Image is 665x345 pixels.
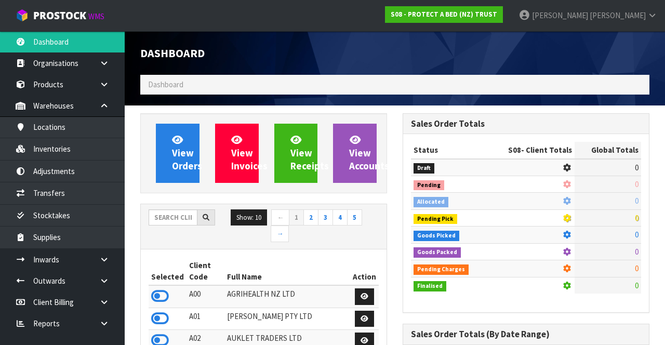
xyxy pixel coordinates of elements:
[414,197,448,207] span: Allocated
[271,209,289,226] a: ←
[271,209,379,244] nav: Page navigation
[187,308,224,330] td: A01
[635,196,639,206] span: 0
[271,225,289,242] a: →
[172,134,202,172] span: View Orders
[635,247,639,257] span: 0
[224,285,350,308] td: AGRIHEALTH NZ LTD
[333,124,377,183] a: ViewAccounts
[187,285,224,308] td: A00
[349,134,389,172] span: View Accounts
[156,124,199,183] a: ViewOrders
[215,124,259,183] a: ViewInvoices
[414,281,446,291] span: Finalised
[187,257,224,285] th: Client Code
[508,145,521,155] span: S08
[414,180,444,191] span: Pending
[318,209,333,226] a: 3
[224,308,350,330] td: [PERSON_NAME] PTY LTD
[414,231,459,241] span: Goods Picked
[411,119,641,129] h3: Sales Order Totals
[303,209,318,226] a: 2
[148,79,183,89] span: Dashboard
[411,142,487,158] th: Status
[350,257,379,285] th: Action
[385,6,503,23] a: S08 - PROTECT A BED (NZ) TRUST
[16,9,29,22] img: cube-alt.png
[635,230,639,240] span: 0
[414,264,469,275] span: Pending Charges
[347,209,362,226] a: 5
[290,134,329,172] span: View Receipts
[575,142,641,158] th: Global Totals
[414,163,434,174] span: Draft
[414,247,461,258] span: Goods Packed
[487,142,575,158] th: - Client Totals
[635,213,639,223] span: 0
[289,209,304,226] a: 1
[88,11,104,21] small: WMS
[274,124,318,183] a: ViewReceipts
[140,46,205,60] span: Dashboard
[635,163,639,172] span: 0
[149,257,187,285] th: Selected
[231,209,267,226] button: Show: 10
[149,209,197,225] input: Search clients
[590,10,646,20] span: [PERSON_NAME]
[231,134,268,172] span: View Invoices
[332,209,348,226] a: 4
[635,179,639,189] span: 0
[532,10,588,20] span: [PERSON_NAME]
[414,214,457,224] span: Pending Pick
[391,10,497,19] strong: S08 - PROTECT A BED (NZ) TRUST
[635,281,639,290] span: 0
[33,9,86,22] span: ProStock
[224,257,350,285] th: Full Name
[635,263,639,273] span: 0
[411,329,641,339] h3: Sales Order Totals (By Date Range)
